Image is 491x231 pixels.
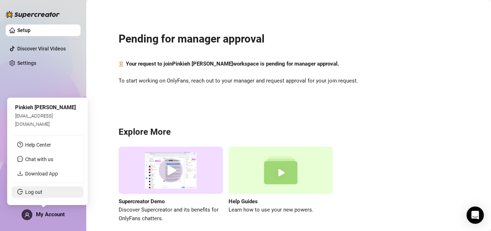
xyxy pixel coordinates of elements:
span: Learn how to use your new powers. [229,206,333,214]
div: Open Intercom Messenger [467,206,484,224]
strong: Help Guides [229,198,258,205]
a: Discover Viral Videos [17,46,66,52]
strong: Supercreator Demo [119,198,165,205]
span: To start working on OnlyFans, reach out to your manager and request approval for your join request. [119,77,459,85]
span: Pinkieh [PERSON_NAME] [15,104,76,111]
span: [EMAIL_ADDRESS][DOMAIN_NAME] [15,113,53,126]
span: Discover Supercreator and its benefits for OnlyFans chatters. [119,206,223,223]
a: Setup [17,27,31,33]
img: supercreator demo [119,147,223,194]
strong: Your request to join Pinkieh [PERSON_NAME] workspace is pending for manager approval. [126,61,339,67]
span: user [24,212,30,218]
a: Log out [25,189,42,195]
a: Help Center [25,142,51,148]
li: Log out [12,186,83,198]
a: Download App [25,171,58,177]
img: logo-BBDzfeDw.svg [6,11,60,18]
img: help guides [229,147,333,194]
h3: Explore More [119,126,459,138]
span: message [17,156,23,162]
span: My Account [36,211,65,218]
a: Settings [17,60,36,66]
span: hourglass [119,60,124,68]
a: Supercreator DemoDiscover Supercreator and its benefits for OnlyFans chatters. [119,147,223,223]
span: Chat with us [25,156,53,162]
h2: Pending for manager approval [119,32,459,46]
a: Help GuidesLearn how to use your new powers. [229,147,333,223]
